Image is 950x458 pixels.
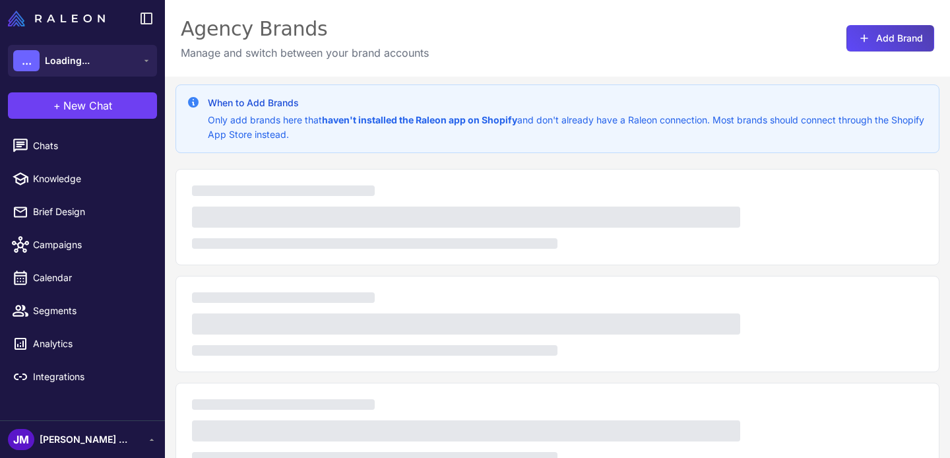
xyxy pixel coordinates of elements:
span: + [53,98,61,114]
div: Agency Brands [181,16,429,42]
span: Integrations [33,370,149,384]
strong: haven't installed the Raleon app on Shopify [322,114,517,125]
img: Raleon Logo [8,11,105,26]
div: JM [8,429,34,450]
a: Brief Design [5,198,160,226]
span: Loading... [45,53,90,68]
span: [PERSON_NAME] Claufer [PERSON_NAME] [40,432,132,447]
button: ...Loading... [8,45,157,77]
span: New Chat [63,98,112,114]
a: Campaigns [5,231,160,259]
span: Analytics [33,337,149,351]
a: Calendar [5,264,160,292]
span: Calendar [33,271,149,285]
span: Segments [33,304,149,318]
a: Raleon Logo [8,11,110,26]
span: Brief Design [33,205,149,219]
h3: When to Add Brands [208,96,928,110]
a: Analytics [5,330,160,358]
p: Only add brands here that and don't already have a Raleon connection. Most brands should connect ... [208,113,928,142]
button: +New Chat [8,92,157,119]
div: ... [13,50,40,71]
a: Knowledge [5,165,160,193]
span: Knowledge [33,172,149,186]
button: Add Brand [846,25,934,51]
a: Segments [5,297,160,325]
span: Campaigns [33,238,149,252]
a: Integrations [5,363,160,391]
span: Chats [33,139,149,153]
p: Manage and switch between your brand accounts [181,45,429,61]
a: Chats [5,132,160,160]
